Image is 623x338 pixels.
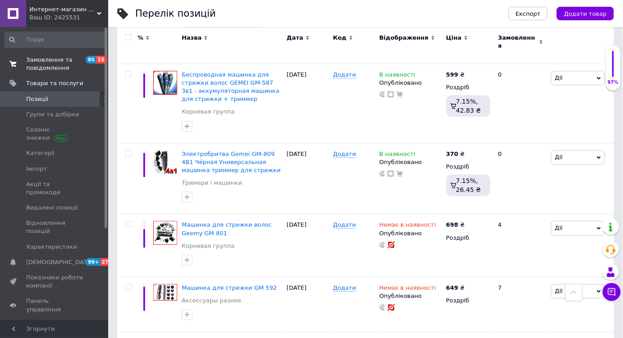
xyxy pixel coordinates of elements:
span: Категорії [26,149,55,157]
div: 7 [493,277,549,331]
div: [DATE] [284,143,331,214]
span: Додати [333,284,356,292]
span: 27 [101,258,111,266]
span: В наявності [380,151,416,160]
a: Машинка для стрижки волос Geemy GM 801 [182,221,272,236]
span: 85 [86,56,96,64]
button: Додати товар [557,7,614,20]
span: [DEMOGRAPHIC_DATA] [26,258,93,266]
span: Видалені позиції [26,204,78,212]
div: [DATE] [284,214,331,277]
span: Відновлення позицій [26,219,83,235]
div: 0 [493,64,549,143]
img: Машинка для стрижки GM 592 [153,284,177,301]
span: % [137,34,143,42]
span: Дії [555,288,563,294]
span: Характеристики [26,243,77,251]
span: Немає в наявності [380,284,436,294]
div: ₴ [446,150,465,158]
div: ₴ [446,284,465,292]
a: Аксессуары разное [182,297,241,305]
img: Электробритва Gemei GM-809 4В1 Чёрная Универсальная машинка триммер для стрижки [153,150,177,174]
div: Опубліковано [380,158,442,166]
a: Электробритва Gemei GM-809 4В1 Чёрная Универсальная машинка триммер для стрижки [182,151,281,174]
div: [DATE] [284,64,331,143]
div: Роздріб [446,83,490,91]
div: 0 [493,143,549,214]
div: ₴ [446,71,465,79]
img: Машинка для стрижки волос Geemy GM 801 [153,221,177,245]
div: 4 [493,214,549,277]
a: Машинка для стрижки GM 592 [182,284,277,291]
span: Імпорт [26,165,47,173]
span: Дії [555,74,563,81]
span: Назва [182,34,202,42]
span: Експорт [516,10,541,17]
div: [DATE] [284,277,331,331]
b: 698 [446,221,458,228]
span: 7.15%, 42.83 ₴ [456,98,481,114]
b: 370 [446,151,458,157]
span: Немає в наявності [380,221,436,231]
b: 649 [446,284,458,291]
span: Сезонні знижки [26,126,83,142]
img: Беспроводная машинка для стрижки волос GEMEI GM-587 3в1 - аккумуляторная машинка для стрижки + тр... [153,71,177,95]
span: Дії [555,224,563,231]
div: Опубліковано [380,79,442,87]
span: Замовлення та повідомлення [26,56,83,72]
div: Перелік позицій [135,9,216,18]
span: Показники роботи компанії [26,274,83,290]
input: Пошук [5,32,106,48]
span: Интернет-магазин "Autozvuk2011" [29,5,97,14]
span: 7.15%, 26.45 ₴ [456,177,481,193]
span: Позиції [26,95,48,103]
div: Роздріб [446,234,490,242]
div: Опубліковано [380,229,442,238]
div: Роздріб [446,297,490,305]
a: Корневая группа [182,242,234,250]
span: В наявності [380,71,416,81]
div: Ваш ID: 2425531 [29,14,108,22]
span: Групи та добірки [26,110,79,119]
span: Додати товар [564,10,607,17]
span: Акції та промокоди [26,180,83,196]
a: Беспроводная машинка для стрижки волос GEMEI GM-587 3в1 - аккумуляторная машинка для стрижки + тр... [182,71,279,103]
div: Опубліковано [380,292,442,300]
span: 15 [96,56,106,64]
span: Панель управління [26,297,83,313]
button: Чат з покупцем [603,283,621,301]
div: 97% [606,79,620,86]
span: Дії [555,154,563,160]
button: Експорт [508,7,548,20]
a: Корневая группа [182,108,234,116]
span: Додати [333,151,356,158]
span: Додати [333,71,356,78]
div: ₴ [446,221,465,229]
span: Додати [333,221,356,228]
span: 99+ [86,258,101,266]
div: Роздріб [446,163,490,171]
span: Товари та послуги [26,79,83,87]
a: Тримери і машинки [182,179,242,187]
b: 599 [446,71,458,78]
